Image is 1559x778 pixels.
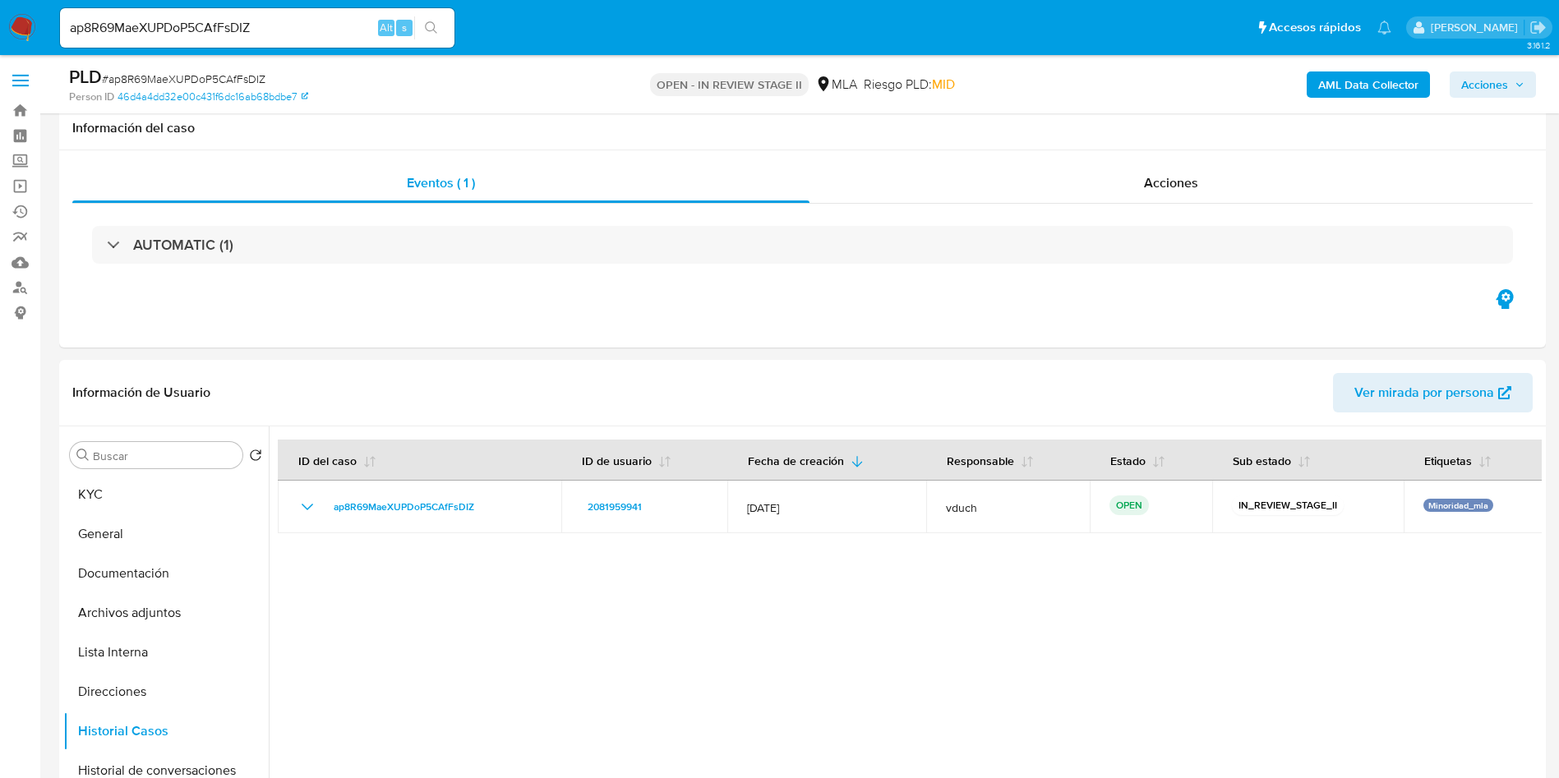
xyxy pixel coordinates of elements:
[249,449,262,467] button: Volver al orden por defecto
[1307,71,1430,98] button: AML Data Collector
[932,75,955,94] span: MID
[63,711,269,751] button: Historial Casos
[1354,373,1494,412] span: Ver mirada por persona
[63,633,269,672] button: Lista Interna
[72,120,1533,136] h1: Información del caso
[1377,21,1391,35] a: Notificaciones
[63,554,269,593] button: Documentación
[69,90,114,104] b: Person ID
[1529,19,1547,36] a: Salir
[414,16,448,39] button: search-icon
[63,514,269,554] button: General
[1318,71,1418,98] b: AML Data Collector
[72,384,210,401] h1: Información de Usuario
[63,593,269,633] button: Archivos adjuntos
[69,63,102,90] b: PLD
[1269,19,1361,36] span: Accesos rápidos
[133,236,233,254] h3: AUTOMATIC (1)
[1450,71,1536,98] button: Acciones
[1431,20,1524,35] p: valeria.duch@mercadolibre.com
[650,73,809,96] p: OPEN - IN REVIEW STAGE II
[407,173,475,192] span: Eventos ( 1 )
[864,76,955,94] span: Riesgo PLD:
[1461,71,1508,98] span: Acciones
[92,226,1513,264] div: AUTOMATIC (1)
[63,672,269,711] button: Direcciones
[76,449,90,462] button: Buscar
[93,449,236,463] input: Buscar
[815,76,857,94] div: MLA
[380,20,393,35] span: Alt
[402,20,407,35] span: s
[60,17,454,39] input: Buscar usuario o caso...
[1144,173,1198,192] span: Acciones
[118,90,308,104] a: 46d4a4dd32e00c431f6dc16ab68bdbe7
[102,71,265,87] span: # ap8R69MaeXUPDoP5CAfFsDIZ
[1333,373,1533,412] button: Ver mirada por persona
[63,475,269,514] button: KYC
